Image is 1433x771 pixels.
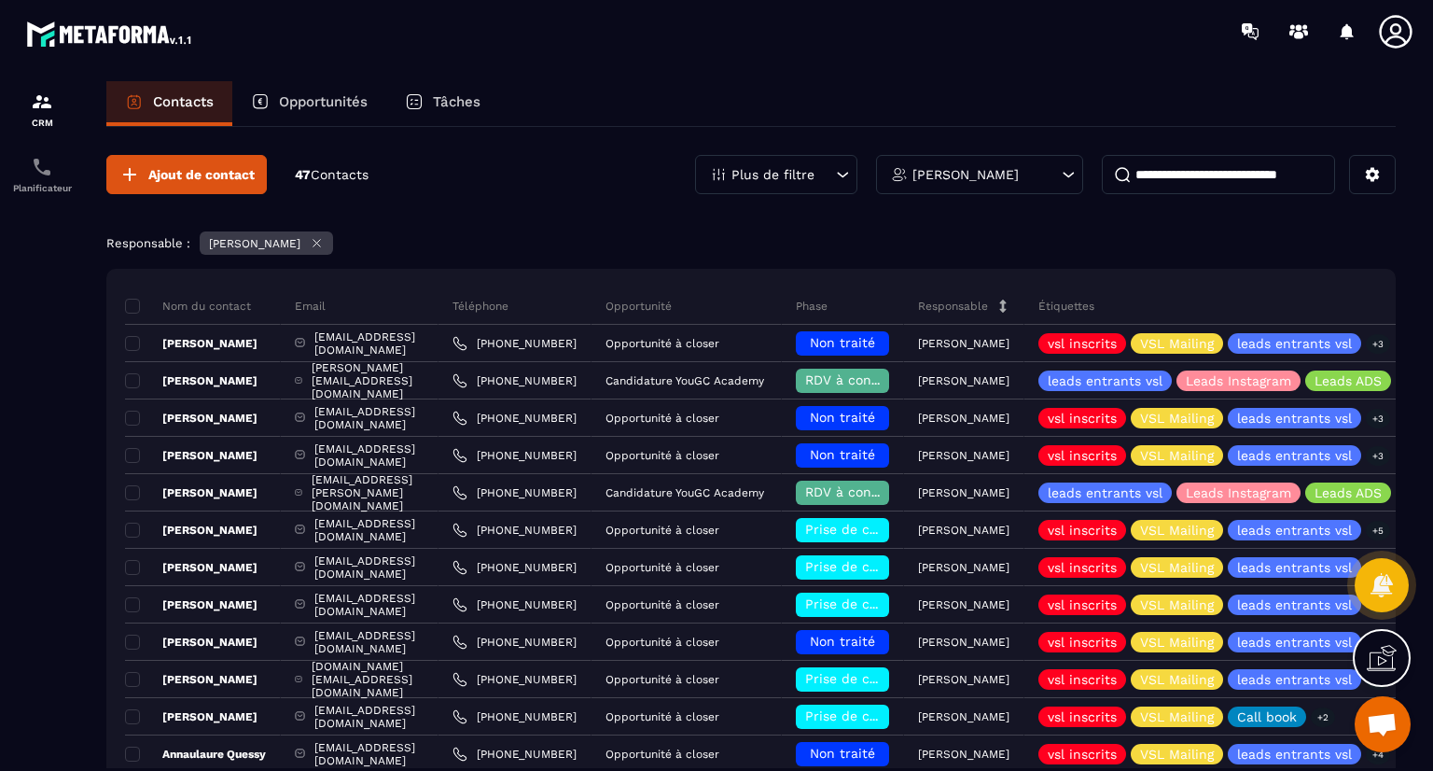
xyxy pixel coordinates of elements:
[1140,524,1214,537] p: VSL Mailing
[26,17,194,50] img: logo
[1140,337,1214,350] p: VSL Mailing
[279,93,368,110] p: Opportunités
[918,673,1009,686] p: [PERSON_NAME]
[1048,636,1117,649] p: vsl inscrits
[918,748,1009,761] p: [PERSON_NAME]
[1140,561,1214,574] p: VSL Mailing
[1048,486,1162,499] p: leads entrants vsl
[918,486,1009,499] p: [PERSON_NAME]
[605,524,719,537] p: Opportunité à closer
[1237,748,1352,761] p: leads entrants vsl
[295,299,326,314] p: Email
[452,635,577,650] a: [PHONE_NUMBER]
[810,634,875,649] span: Non traité
[805,708,978,723] span: Prise de contact effectuée
[452,373,577,388] a: [PHONE_NUMBER]
[1237,561,1352,574] p: leads entrants vsl
[918,337,1009,350] p: [PERSON_NAME]
[125,672,257,687] p: [PERSON_NAME]
[1140,710,1214,723] p: VSL Mailing
[1237,710,1297,723] p: Call book
[810,746,875,761] span: Non traité
[796,299,828,314] p: Phase
[1048,524,1117,537] p: vsl inscrits
[1140,598,1214,611] p: VSL Mailing
[1366,521,1390,540] p: +5
[1140,636,1214,649] p: VSL Mailing
[731,168,814,181] p: Plus de filtre
[918,374,1009,387] p: [PERSON_NAME]
[1311,708,1335,727] p: +2
[605,748,719,761] p: Opportunité à closer
[452,747,577,762] a: [PHONE_NUMBER]
[452,597,577,612] a: [PHONE_NUMBER]
[125,597,257,612] p: [PERSON_NAME]
[1140,412,1214,425] p: VSL Mailing
[125,560,257,575] p: [PERSON_NAME]
[5,77,79,142] a: formationformationCRM
[106,155,267,194] button: Ajout de contact
[1048,748,1117,761] p: vsl inscrits
[125,373,257,388] p: [PERSON_NAME]
[918,710,1009,723] p: [PERSON_NAME]
[1366,334,1390,354] p: +3
[433,93,480,110] p: Tâches
[452,336,577,351] a: [PHONE_NUMBER]
[1355,696,1411,752] div: Ouvrir le chat
[311,167,369,182] span: Contacts
[106,236,190,250] p: Responsable :
[918,449,1009,462] p: [PERSON_NAME]
[125,448,257,463] p: [PERSON_NAME]
[153,93,214,110] p: Contacts
[1140,449,1214,462] p: VSL Mailing
[605,673,719,686] p: Opportunité à closer
[452,672,577,687] a: [PHONE_NUMBER]
[1366,446,1390,466] p: +3
[295,166,369,184] p: 47
[1237,337,1352,350] p: leads entrants vsl
[918,598,1009,611] p: [PERSON_NAME]
[605,374,764,387] p: Candidature YouGC Academy
[1366,745,1390,764] p: +4
[805,559,978,574] span: Prise de contact effectuée
[918,524,1009,537] p: [PERSON_NAME]
[605,299,672,314] p: Opportunité
[605,598,719,611] p: Opportunité à closer
[125,336,257,351] p: [PERSON_NAME]
[1048,449,1117,462] p: vsl inscrits
[125,485,257,500] p: [PERSON_NAME]
[5,142,79,207] a: schedulerschedulerPlanificateur
[386,81,499,126] a: Tâches
[1140,673,1214,686] p: VSL Mailing
[1315,486,1382,499] p: Leads ADS
[605,710,719,723] p: Opportunité à closer
[605,449,719,462] p: Opportunité à closer
[805,671,978,686] span: Prise de contact effectuée
[125,523,257,538] p: [PERSON_NAME]
[209,237,300,250] p: [PERSON_NAME]
[1048,673,1117,686] p: vsl inscrits
[452,560,577,575] a: [PHONE_NUMBER]
[1237,673,1352,686] p: leads entrants vsl
[1237,412,1352,425] p: leads entrants vsl
[918,636,1009,649] p: [PERSON_NAME]
[1237,598,1352,611] p: leads entrants vsl
[605,636,719,649] p: Opportunité à closer
[810,335,875,350] span: Non traité
[125,299,251,314] p: Nom du contact
[452,411,577,426] a: [PHONE_NUMBER]
[5,118,79,128] p: CRM
[5,183,79,193] p: Planificateur
[1186,486,1291,499] p: Leads Instagram
[125,635,257,650] p: [PERSON_NAME]
[452,523,577,538] a: [PHONE_NUMBER]
[810,447,875,462] span: Non traité
[1140,748,1214,761] p: VSL Mailing
[805,372,925,387] span: RDV à confimer ❓
[452,299,508,314] p: Téléphone
[605,486,764,499] p: Candidature YouGC Academy
[148,165,255,184] span: Ajout de contact
[1048,412,1117,425] p: vsl inscrits
[1048,337,1117,350] p: vsl inscrits
[1237,524,1352,537] p: leads entrants vsl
